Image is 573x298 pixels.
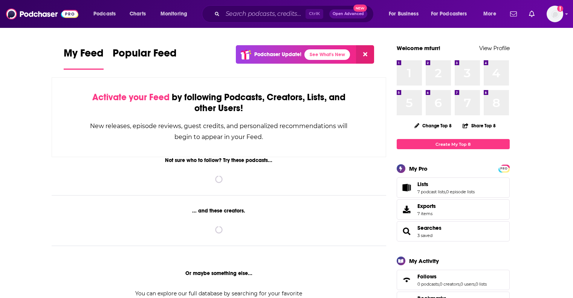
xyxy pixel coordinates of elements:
a: Follows [399,275,414,285]
button: Show profile menu [547,6,563,22]
a: PRO [500,165,509,171]
a: 0 podcasts [417,281,439,287]
p: Podchaser Update! [254,51,301,58]
img: Podchaser - Follow, Share and Rate Podcasts [6,7,78,21]
span: Open Advanced [333,12,364,16]
span: PRO [500,166,509,171]
span: Exports [399,204,414,215]
span: For Podcasters [431,9,467,19]
span: Follows [417,273,437,280]
a: View Profile [479,44,510,52]
button: open menu [478,8,506,20]
a: Lists [399,182,414,193]
span: Exports [417,203,436,209]
span: Follows [397,270,510,290]
input: Search podcasts, credits, & more... [223,8,306,20]
a: 7 podcast lists [417,189,445,194]
span: Popular Feed [113,47,177,64]
span: More [483,9,496,19]
a: Show notifications dropdown [507,8,520,20]
div: My Activity [409,257,439,264]
span: , [445,189,446,194]
button: open menu [88,8,125,20]
span: Ctrl K [306,9,323,19]
a: Charts [125,8,150,20]
a: 0 episode lists [446,189,475,194]
span: My Feed [64,47,104,64]
div: New releases, episode reviews, guest credits, and personalized recommendations will begin to appe... [90,121,348,142]
span: 7 items [417,211,436,216]
a: 3 saved [417,233,432,238]
a: 0 users [460,281,475,287]
span: Activate your Feed [92,92,170,103]
span: For Business [389,9,419,19]
span: Monitoring [160,9,187,19]
a: See What's New [304,49,350,60]
span: Logged in as mfurr [547,6,563,22]
button: open menu [426,8,478,20]
a: Welcome mfurr! [397,44,440,52]
a: Follows [417,273,487,280]
a: Exports [397,199,510,220]
button: open menu [384,8,428,20]
a: Popular Feed [113,47,177,70]
div: ... and these creators. [52,208,387,214]
button: Share Top 8 [462,118,496,133]
span: New [353,5,367,12]
a: Searches [399,226,414,237]
span: Podcasts [93,9,116,19]
button: Open AdvancedNew [329,9,367,18]
a: Show notifications dropdown [526,8,538,20]
div: Not sure who to follow? Try these podcasts... [52,157,387,164]
span: , [460,281,460,287]
a: Create My Top 8 [397,139,510,149]
span: Lists [417,181,428,188]
div: My Pro [409,165,428,172]
button: open menu [155,8,197,20]
span: Charts [130,9,146,19]
a: Searches [417,225,442,231]
a: My Feed [64,47,104,70]
span: Lists [397,177,510,198]
span: Searches [397,221,510,241]
a: 0 lists [475,281,487,287]
a: 0 creators [440,281,460,287]
img: User Profile [547,6,563,22]
button: Change Top 8 [410,121,457,130]
svg: Add a profile image [557,6,563,12]
span: , [475,281,475,287]
div: Search podcasts, credits, & more... [209,5,381,23]
a: Lists [417,181,475,188]
div: Or maybe something else... [52,270,387,277]
div: by following Podcasts, Creators, Lists, and other Users! [90,92,348,114]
